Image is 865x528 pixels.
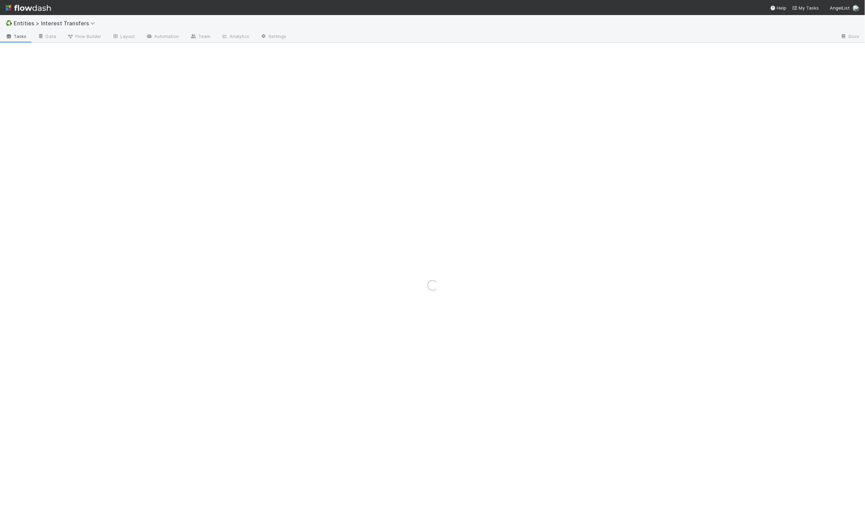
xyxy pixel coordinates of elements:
[792,5,819,11] span: My Tasks
[5,20,12,26] span: ♻️
[32,31,62,42] a: Data
[255,31,292,42] a: Settings
[5,33,27,40] span: Tasks
[62,31,107,42] a: Flow Builder
[830,5,850,11] span: AngelList
[792,4,819,11] a: My Tasks
[770,4,787,11] div: Help
[5,2,51,14] img: logo-inverted-e16ddd16eac7371096b0.svg
[14,20,99,27] span: Entities > Interest Transfers
[107,31,141,42] a: Layout
[853,5,860,12] img: avatar_93b89fca-d03a-423a-b274-3dd03f0a621f.png
[185,31,216,42] a: Team
[141,31,185,42] a: Automation
[67,33,101,40] span: Flow Builder
[216,31,255,42] a: Analytics
[835,31,865,42] a: Docs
